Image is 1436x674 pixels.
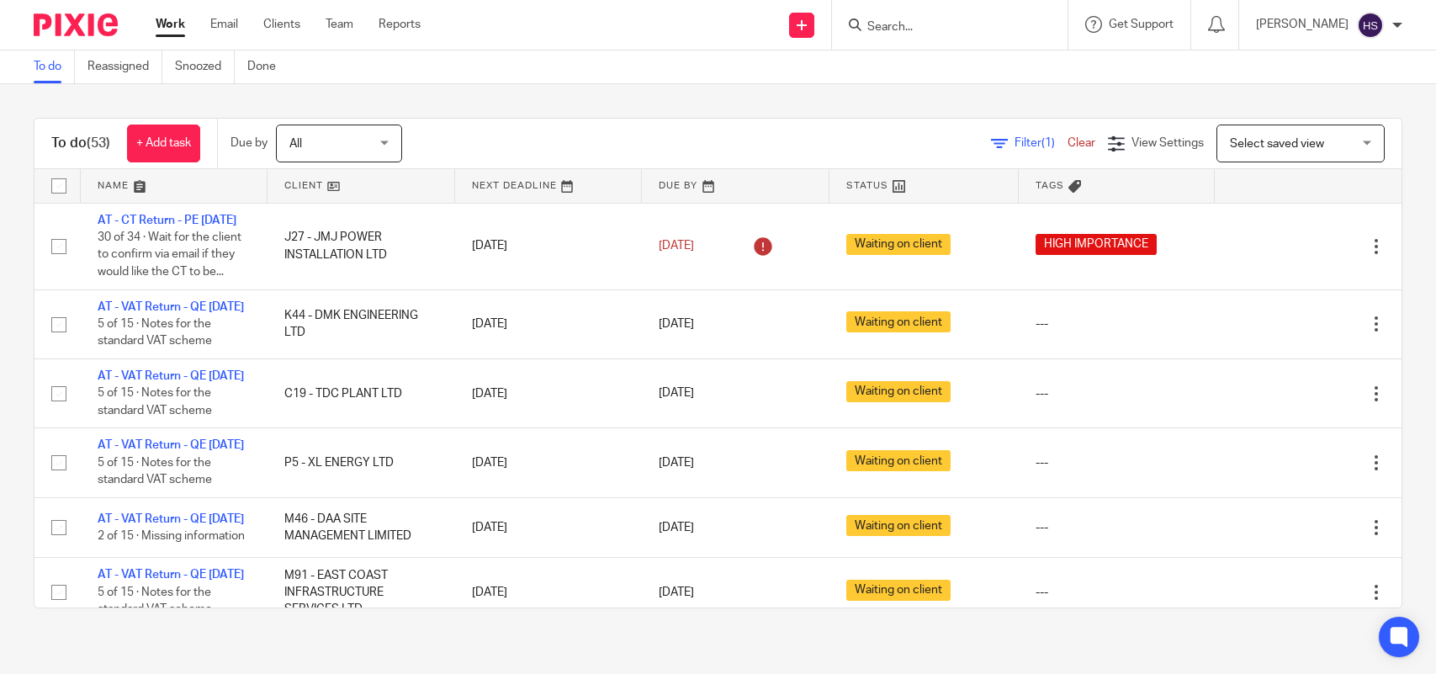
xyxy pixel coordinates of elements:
span: 5 of 15 · Notes for the standard VAT scheme [98,318,212,348]
td: K44 - DMK ENGINEERING LTD [268,289,454,358]
a: AT - VAT Return - QE [DATE] [98,513,244,525]
td: M91 - EAST COAST INFRASTRUCTURE SERVICES LTD [268,558,454,627]
span: 5 of 15 · Notes for the standard VAT scheme [98,388,212,417]
span: Select saved view [1230,138,1324,150]
td: C19 - TDC PLANT LTD [268,359,454,428]
div: --- [1036,385,1197,402]
p: [PERSON_NAME] [1256,16,1349,33]
a: AT - VAT Return - QE [DATE] [98,569,244,581]
span: All [289,138,302,150]
a: Done [247,50,289,83]
a: Snoozed [175,50,235,83]
h1: To do [51,135,110,152]
span: [DATE] [659,240,694,252]
p: Due by [231,135,268,151]
span: Waiting on client [846,234,951,255]
span: HIGH IMPORTANCE [1036,234,1157,255]
a: To do [34,50,75,83]
span: 5 of 15 · Notes for the standard VAT scheme [98,586,212,616]
span: (1) [1041,137,1055,149]
td: M46 - DAA SITE MANAGEMENT LIMITED [268,497,454,557]
a: Reports [379,16,421,33]
span: [DATE] [659,586,694,598]
td: [DATE] [455,558,642,627]
span: Tags [1036,181,1064,190]
span: [DATE] [659,318,694,330]
span: Waiting on client [846,580,951,601]
span: View Settings [1131,137,1204,149]
div: --- [1036,316,1197,332]
td: [DATE] [455,359,642,428]
span: 30 of 34 · Wait for the client to confirm via email if they would like the CT to be... [98,231,241,278]
a: + Add task [127,125,200,162]
span: Waiting on client [846,450,951,471]
a: Team [326,16,353,33]
span: 2 of 15 · Missing information [98,530,245,542]
div: --- [1036,584,1197,601]
a: Reassigned [87,50,162,83]
td: J27 - JMJ POWER INSTALLATION LTD [268,203,454,289]
a: AT - VAT Return - QE [DATE] [98,370,244,382]
a: AT - VAT Return - QE [DATE] [98,301,244,313]
td: [DATE] [455,203,642,289]
span: 5 of 15 · Notes for the standard VAT scheme [98,457,212,486]
div: --- [1036,454,1197,471]
span: [DATE] [659,522,694,533]
input: Search [866,20,1017,35]
a: Work [156,16,185,33]
td: [DATE] [455,497,642,557]
td: [DATE] [455,428,642,497]
span: Filter [1015,137,1068,149]
span: [DATE] [659,388,694,400]
img: svg%3E [1357,12,1384,39]
span: Waiting on client [846,515,951,536]
span: Waiting on client [846,311,951,332]
td: P5 - XL ENERGY LTD [268,428,454,497]
td: [DATE] [455,289,642,358]
a: AT - VAT Return - QE [DATE] [98,439,244,451]
span: Get Support [1109,19,1174,30]
a: AT - CT Return - PE [DATE] [98,215,236,226]
div: --- [1036,519,1197,536]
img: Pixie [34,13,118,36]
a: Email [210,16,238,33]
a: Clear [1068,137,1095,149]
span: [DATE] [659,457,694,469]
span: Waiting on client [846,381,951,402]
span: (53) [87,136,110,150]
a: Clients [263,16,300,33]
